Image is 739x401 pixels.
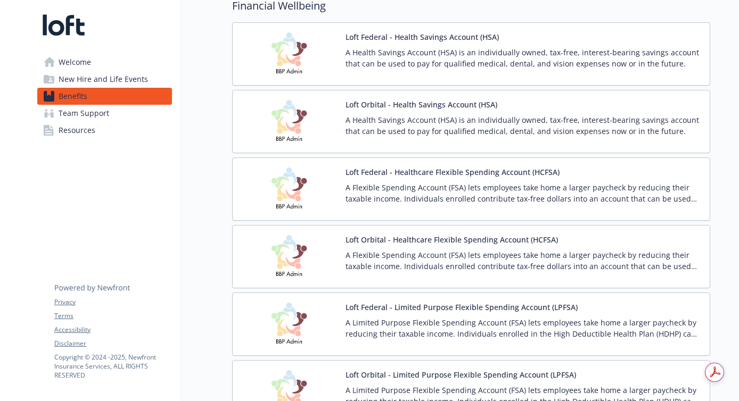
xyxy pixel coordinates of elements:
[346,114,701,137] p: A Health Savings Account (HSA) is an individually owned, tax-free, interest-bearing savings accou...
[346,31,499,43] button: Loft Federal - Health Savings Account (HSA)
[346,369,576,380] button: Loft Orbital - Limited Purpose Flexible Spending Account (LPFSA)
[346,99,497,110] button: Loft Orbital - Health Savings Account (HSA)
[54,297,171,307] a: Privacy
[59,105,109,122] span: Team Support
[37,71,172,88] a: New Hire and Life Events
[59,71,148,88] span: New Hire and Life Events
[59,54,91,71] span: Welcome
[346,317,701,339] p: A Limited Purpose Flexible Spending Account (FSA) lets employees take home a larger paycheck by r...
[346,249,701,272] p: A Flexible Spending Account (FSA) lets employees take home a larger paycheck by reducing their ta...
[241,99,337,144] img: BBP Administration carrier logo
[346,47,701,69] p: A Health Savings Account (HSA) is an individually owned, tax-free, interest-bearing savings accou...
[346,302,578,313] button: Loft Federal - Limited Purpose Flexible Spending Account (LPFSA)
[54,339,171,348] a: Disclaimer
[59,122,95,139] span: Resources
[241,234,337,279] img: BBP Administration carrier logo
[346,234,558,245] button: Loft Orbital - Healthcare Flexible Spending Account (HCFSA)
[241,31,337,77] img: BBP Administration carrier logo
[59,88,87,105] span: Benefits
[54,353,171,380] p: Copyright © 2024 - 2025 , Newfront Insurance Services, ALL RIGHTS RESERVED
[241,166,337,212] img: BBP Administration carrier logo
[241,302,337,347] img: BBP Administration carrier logo
[37,54,172,71] a: Welcome
[54,311,171,321] a: Terms
[37,88,172,105] a: Benefits
[346,166,560,178] button: Loft Federal - Healthcare Flexible Spending Account (HCFSA)
[37,122,172,139] a: Resources
[37,105,172,122] a: Team Support
[346,182,701,204] p: A Flexible Spending Account (FSA) lets employees take home a larger paycheck by reducing their ta...
[54,325,171,335] a: Accessibility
